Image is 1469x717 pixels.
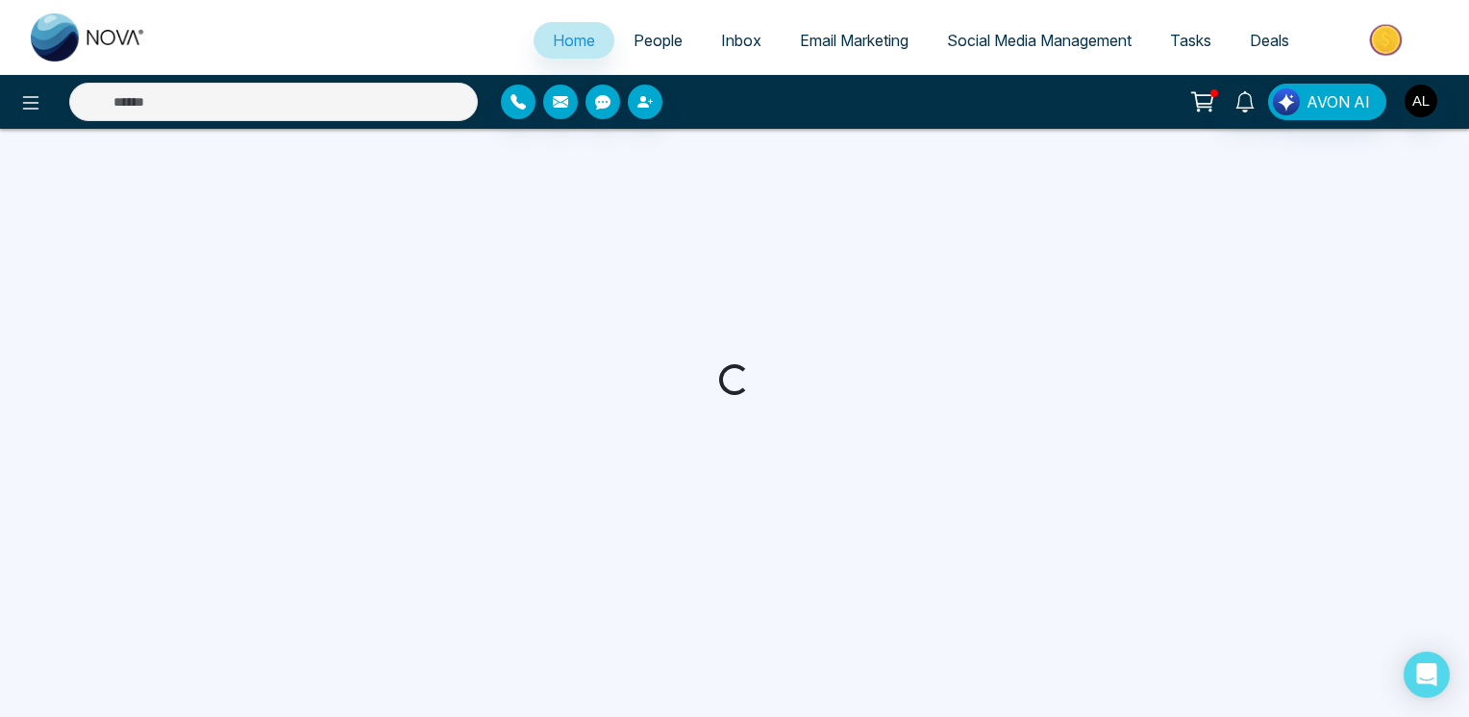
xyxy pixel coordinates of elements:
[1273,88,1300,115] img: Lead Flow
[1405,85,1437,117] img: User Avatar
[721,31,761,50] span: Inbox
[1307,90,1370,113] span: AVON AI
[1151,22,1231,59] a: Tasks
[800,31,909,50] span: Email Marketing
[1404,652,1450,698] div: Open Intercom Messenger
[702,22,781,59] a: Inbox
[1318,18,1457,62] img: Market-place.gif
[614,22,702,59] a: People
[634,31,683,50] span: People
[31,13,146,62] img: Nova CRM Logo
[1170,31,1211,50] span: Tasks
[781,22,928,59] a: Email Marketing
[1231,22,1308,59] a: Deals
[1250,31,1289,50] span: Deals
[553,31,595,50] span: Home
[534,22,614,59] a: Home
[947,31,1132,50] span: Social Media Management
[928,22,1151,59] a: Social Media Management
[1268,84,1386,120] button: AVON AI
